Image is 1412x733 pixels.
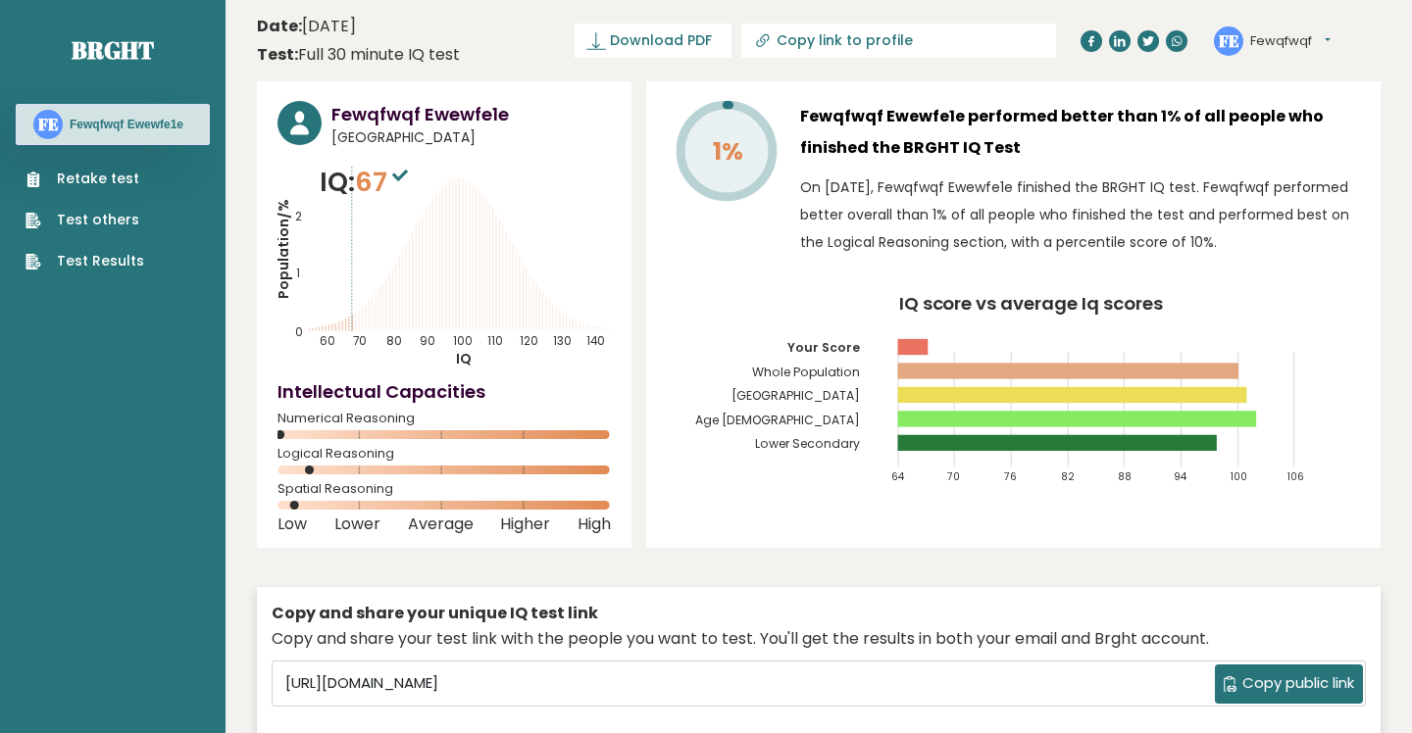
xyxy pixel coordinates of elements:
[320,333,335,349] tspan: 60
[334,520,380,528] span: Lower
[277,485,611,493] span: Spatial Reasoning
[1219,28,1239,51] text: FE
[500,520,550,528] span: Higher
[331,101,611,127] h3: Fewqfwqf Ewewfe1e
[355,164,413,200] span: 67
[331,127,611,148] span: [GEOGRAPHIC_DATA]
[408,520,474,528] span: Average
[800,173,1360,256] p: On [DATE], Fewqfwqf Ewewfe1e finished the BRGHT IQ test. Fewqfwqf performed better overall than 1...
[520,333,538,349] tspan: 120
[1231,469,1247,484] tspan: 100
[713,134,743,169] tspan: 1%
[257,43,460,67] div: Full 30 minute IQ test
[800,101,1360,164] h3: Fewqfwqf Ewewfe1e performed better than 1% of all people who finished the BRGHT IQ Test
[610,30,712,51] span: Download PDF
[899,291,1164,316] tspan: IQ score vs average Iq scores
[1004,469,1017,484] tspan: 76
[277,378,611,405] h4: Intellectual Capacities
[731,387,860,404] tspan: [GEOGRAPHIC_DATA]
[787,339,860,356] tspan: Your Score
[295,209,302,224] tspan: 2
[25,169,144,189] a: Retake test
[25,210,144,230] a: Test others
[353,333,367,349] tspan: 70
[38,113,59,135] text: FE
[257,15,302,37] b: Date:
[386,333,402,349] tspan: 80
[891,469,904,484] tspan: 64
[575,24,731,58] a: Download PDF
[695,412,860,428] tspan: Age [DEMOGRAPHIC_DATA]
[578,520,611,528] span: High
[948,469,961,484] tspan: 70
[70,117,183,132] h3: Fewqfwqf Ewewfe1e
[272,602,1366,625] div: Copy and share your unique IQ test link
[752,364,860,380] tspan: Whole Population
[487,333,503,349] tspan: 110
[1061,469,1075,484] tspan: 82
[277,450,611,458] span: Logical Reasoning
[755,435,860,452] tspan: Lower Secondary
[296,266,300,281] tspan: 1
[553,333,572,349] tspan: 130
[1250,31,1331,51] button: Fewqfwqf
[295,324,303,340] tspan: 0
[257,15,356,38] time: [DATE]
[456,349,472,368] tspan: IQ
[1287,469,1304,484] tspan: 106
[320,163,413,202] p: IQ:
[1215,664,1363,704] button: Copy public link
[420,333,435,349] tspan: 90
[1118,469,1132,484] tspan: 88
[257,43,298,66] b: Test:
[25,251,144,271] a: Test Results
[277,520,307,528] span: Low
[272,627,1366,651] div: Copy and share your test link with the people you want to test. You'll get the results in both yo...
[586,333,605,349] tspan: 140
[277,415,611,422] span: Numerical Reasoning
[1175,469,1187,484] tspan: 94
[1242,672,1354,695] span: Copy public link
[453,333,473,349] tspan: 100
[274,199,293,299] tspan: Population/%
[72,34,154,66] a: Brght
